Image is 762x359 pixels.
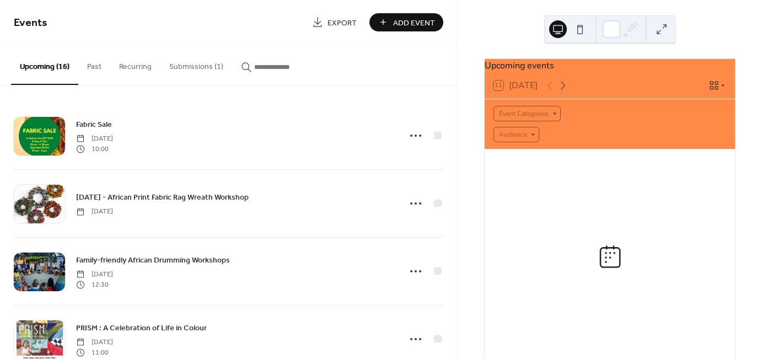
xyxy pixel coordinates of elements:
[160,45,232,84] button: Submissions (1)
[76,134,113,144] span: [DATE]
[76,280,113,290] span: 12:30
[76,337,113,347] span: [DATE]
[76,254,230,266] a: Family-friendly African Drumming Workshops
[14,12,47,34] span: Events
[11,45,78,85] button: Upcoming (16)
[76,322,207,334] a: PRISM : A Celebration of Life in Colour
[110,45,160,84] button: Recurring
[485,59,735,72] div: Upcoming events
[76,191,249,203] a: [DATE] - African Print Fabric Rag Wreath Workshop
[78,45,110,84] button: Past
[76,192,249,203] span: [DATE] - African Print Fabric Rag Wreath Workshop
[393,17,435,29] span: Add Event
[76,347,113,357] span: 11:00
[369,13,443,31] button: Add Event
[76,323,207,334] span: PRISM : A Celebration of Life in Colour
[328,17,357,29] span: Export
[76,255,230,266] span: Family-friendly African Drumming Workshops
[76,119,112,131] span: Fabric Sale
[304,13,365,31] a: Export
[76,207,113,217] span: [DATE]
[76,118,112,131] a: Fabric Sale
[76,270,113,280] span: [DATE]
[76,144,113,154] span: 10:00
